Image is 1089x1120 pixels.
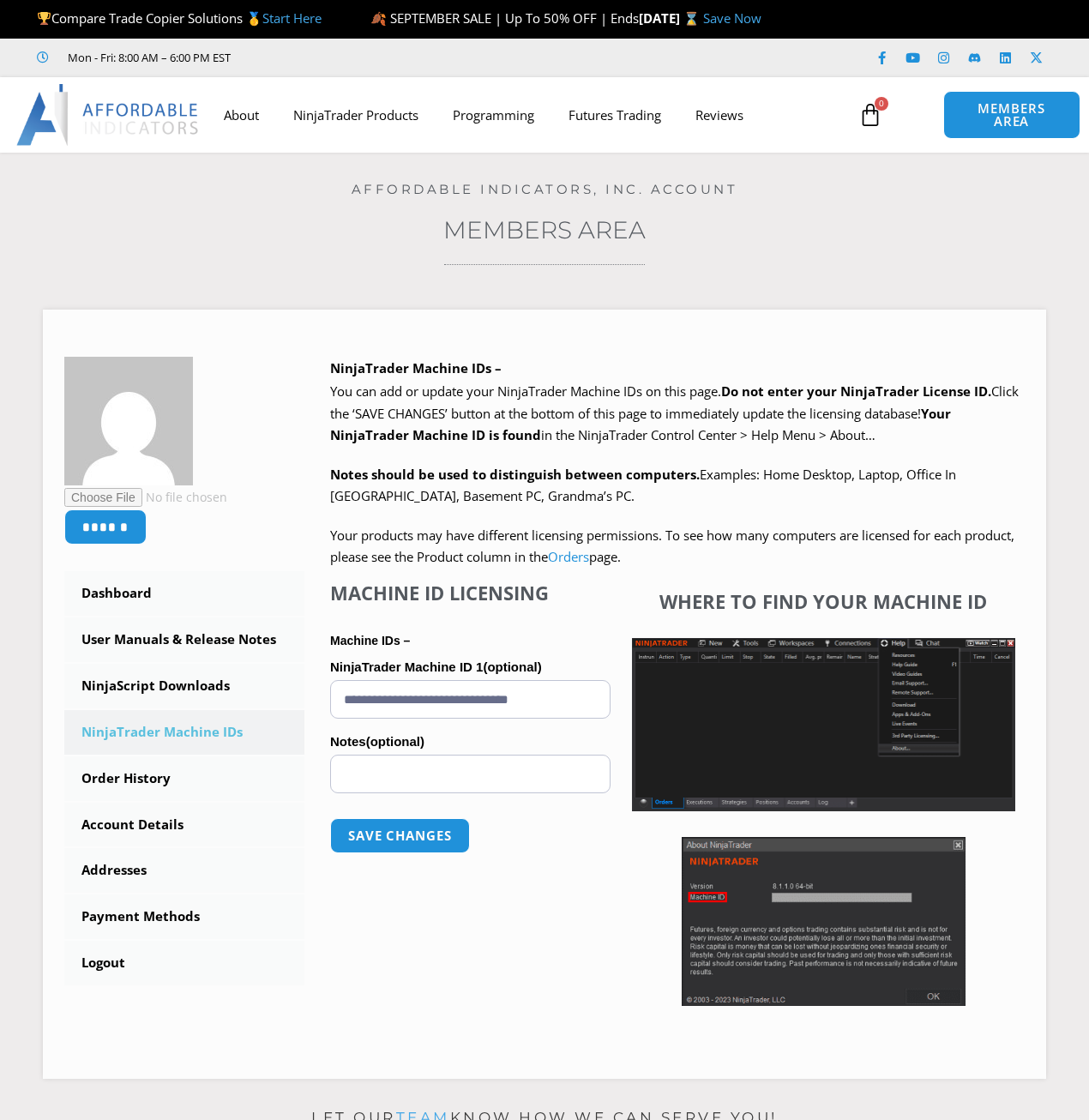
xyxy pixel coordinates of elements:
[632,638,1015,811] img: Screenshot 2025-01-17 1155544 | Affordable Indicators – NinjaTrader
[262,9,322,27] a: Start Here
[64,803,304,847] a: Account Details
[64,571,304,616] a: Dashboard
[255,49,512,66] iframe: Customer reviews powered by Trustpilot
[330,634,410,647] strong: Machine IDs –
[64,357,193,485] img: ec559b8c7f8cacf7e1c182df5b79c651d77d6df0b570f44e7280863d2ca9b8a3
[38,12,51,25] img: 🏆
[207,95,276,135] a: About
[632,590,1015,612] h4: Where to find your Machine ID
[436,95,551,135] a: Programming
[370,9,639,27] span: 🍂 SEPTEMBER SALE | Up To 50% OFF | Ends
[64,710,304,755] a: NinjaTrader Machine IDs
[875,97,888,111] span: 0
[483,659,541,674] span: (optional)
[352,181,738,197] a: Affordable Indicators, Inc. Account
[548,548,589,565] a: Orders
[207,95,850,135] nav: Menu
[330,818,470,853] button: Save changes
[330,729,611,755] label: Notes
[682,837,966,1006] img: Screenshot 2025-01-17 114931 | Affordable Indicators – NinjaTrader
[276,95,436,135] a: NinjaTrader Products
[833,90,908,140] a: 0
[64,848,304,893] a: Addresses
[330,527,1014,566] span: Your products may have different licensing permissions. To see how many computers are licensed fo...
[443,215,646,244] a: Members Area
[64,756,304,801] a: Order History
[64,571,304,985] nav: Account pages
[330,654,611,680] label: NinjaTrader Machine ID 1
[330,382,721,400] span: You can add or update your NinjaTrader Machine IDs on this page.
[703,9,761,27] a: Save Now
[330,466,956,505] span: Examples: Home Desktop, Laptop, Office In [GEOGRAPHIC_DATA], Basement PC, Grandma’s PC.
[639,9,703,27] strong: [DATE] ⌛
[37,9,322,27] span: Compare Trade Copier Solutions 🥇
[330,581,611,604] h4: Machine ID Licensing
[678,95,761,135] a: Reviews
[961,102,1062,128] span: MEMBERS AREA
[330,359,502,376] b: NinjaTrader Machine IDs –
[330,466,700,483] strong: Notes should be used to distinguish between computers.
[551,95,678,135] a: Futures Trading
[721,382,991,400] b: Do not enter your NinjaTrader License ID.
[330,382,1019,443] span: Click the ‘SAVE CHANGES’ button at the bottom of this page to immediately update the licensing da...
[16,84,201,146] img: LogoAI | Affordable Indicators – NinjaTrader
[943,91,1080,139] a: MEMBERS AREA
[64,664,304,708] a: NinjaScript Downloads
[64,617,304,662] a: User Manuals & Release Notes
[64,941,304,985] a: Logout
[64,894,304,939] a: Payment Methods
[366,734,424,749] span: (optional)
[63,47,231,68] span: Mon - Fri: 8:00 AM – 6:00 PM EST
